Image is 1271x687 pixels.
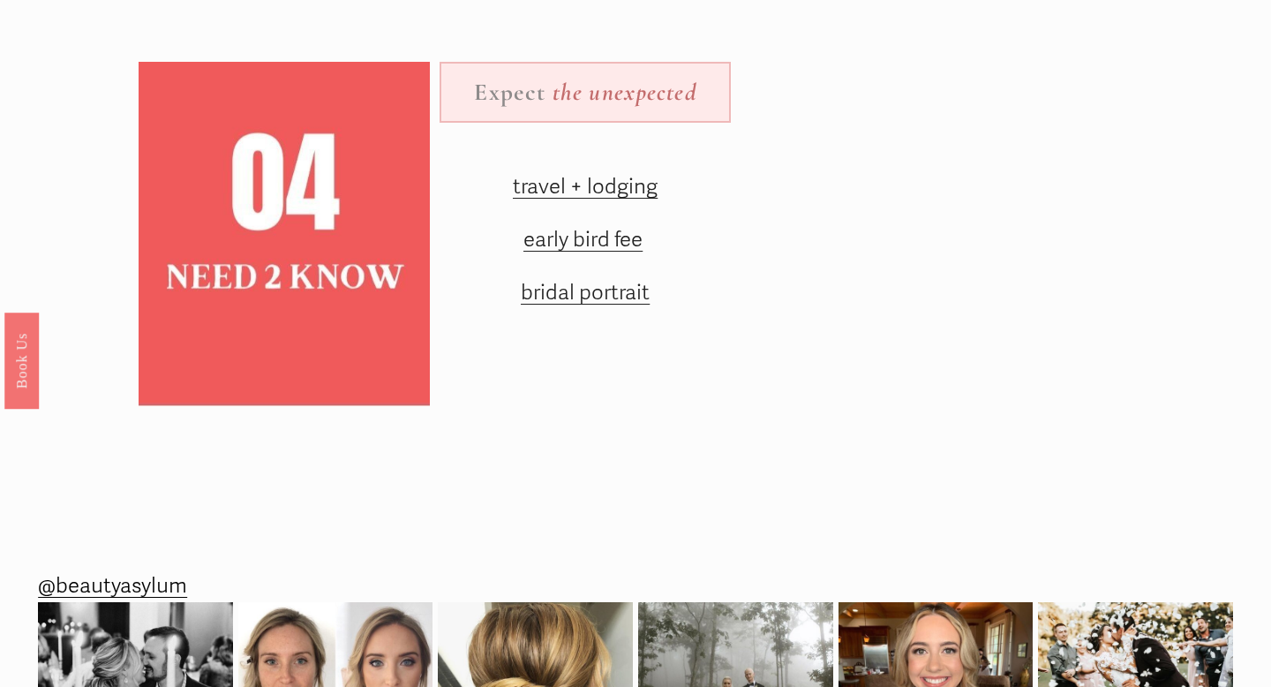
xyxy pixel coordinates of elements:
[4,313,39,409] a: Book Us
[38,567,187,605] a: @beautyasylum
[513,174,658,200] a: travel + lodging
[521,280,650,306] a: bridal portrait
[474,78,545,107] strong: Expect
[523,227,643,253] a: early bird fee
[553,78,696,107] em: the unexpected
